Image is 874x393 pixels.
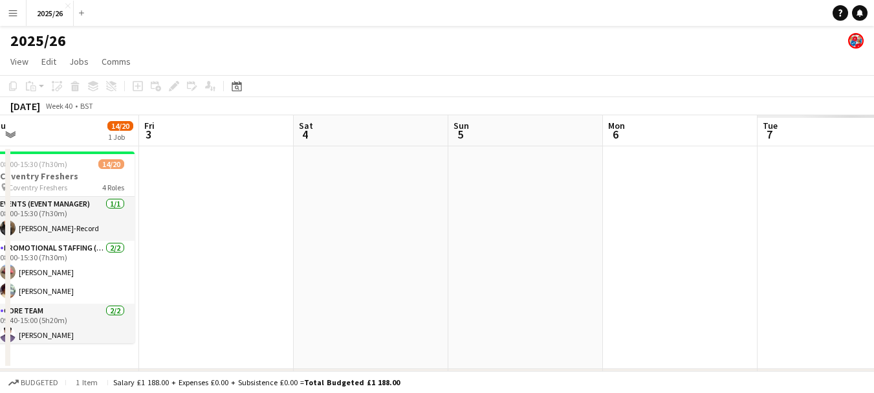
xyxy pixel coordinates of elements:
button: 2025/26 [27,1,74,26]
span: View [10,56,28,67]
a: View [5,53,34,70]
span: Jobs [69,56,89,67]
app-user-avatar: Event Managers [848,33,864,49]
span: Comms [102,56,131,67]
a: Comms [96,53,136,70]
div: Salary £1 188.00 + Expenses £0.00 + Subsistence £0.00 = [113,377,400,387]
a: Edit [36,53,61,70]
h1: 2025/26 [10,31,66,51]
span: Budgeted [21,378,58,387]
span: 1 item [71,377,102,387]
span: Week 40 [43,101,75,111]
div: [DATE] [10,100,40,113]
span: Edit [41,56,56,67]
span: Total Budgeted £1 188.00 [304,377,400,387]
button: Budgeted [6,376,60,390]
div: BST [80,101,93,111]
a: Jobs [64,53,94,70]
